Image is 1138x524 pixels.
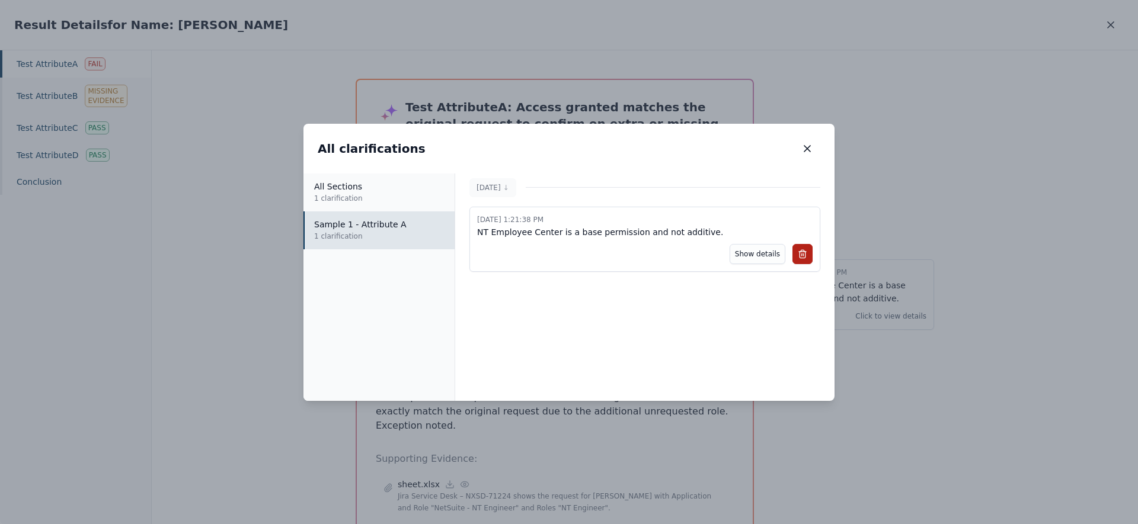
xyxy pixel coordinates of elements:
[469,178,516,197] button: [DATE]↓
[477,214,813,226] p: [DATE] 1:21:38 PM
[477,182,509,194] p: [DATE]
[314,230,445,242] p: 1 clarification
[477,226,813,239] p: NT Employee Center is a base permission and not additive.
[730,244,785,264] button: Show details
[503,184,509,192] span: ↓
[318,140,426,157] h2: All clarifications
[314,181,445,192] p: All Sections
[314,192,445,204] p: 1 clarification
[303,173,455,211] button: All Sections1 clarification
[303,211,455,249] button: Sample 1 - Attribute A1 clarification
[314,218,445,230] p: Sample 1 - Attribute A
[792,244,813,264] button: Delete comment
